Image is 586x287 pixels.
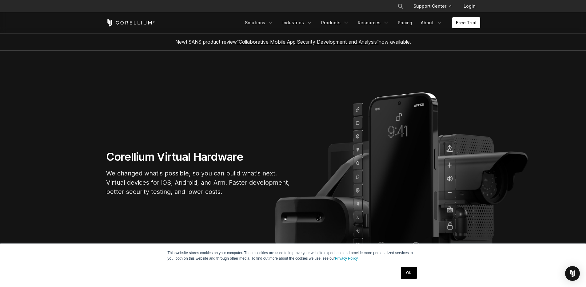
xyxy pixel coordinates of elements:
[317,17,353,28] a: Products
[354,17,393,28] a: Resources
[394,17,416,28] a: Pricing
[106,169,291,196] p: We changed what's possible, so you can build what's next. Virtual devices for iOS, Android, and A...
[106,19,155,26] a: Corellium Home
[168,250,419,261] p: This website stores cookies on your computer. These cookies are used to improve your website expe...
[106,150,291,164] h1: Corellium Virtual Hardware
[565,266,580,281] div: Open Intercom Messenger
[279,17,316,28] a: Industries
[417,17,446,28] a: About
[452,17,480,28] a: Free Trial
[241,17,480,28] div: Navigation Menu
[395,1,406,12] button: Search
[335,256,359,261] a: Privacy Policy.
[459,1,480,12] a: Login
[390,1,480,12] div: Navigation Menu
[237,39,379,45] a: "Collaborative Mobile App Security Development and Analysis"
[175,39,411,45] span: New! SANS product review now available.
[409,1,456,12] a: Support Center
[241,17,277,28] a: Solutions
[401,267,417,279] a: OK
